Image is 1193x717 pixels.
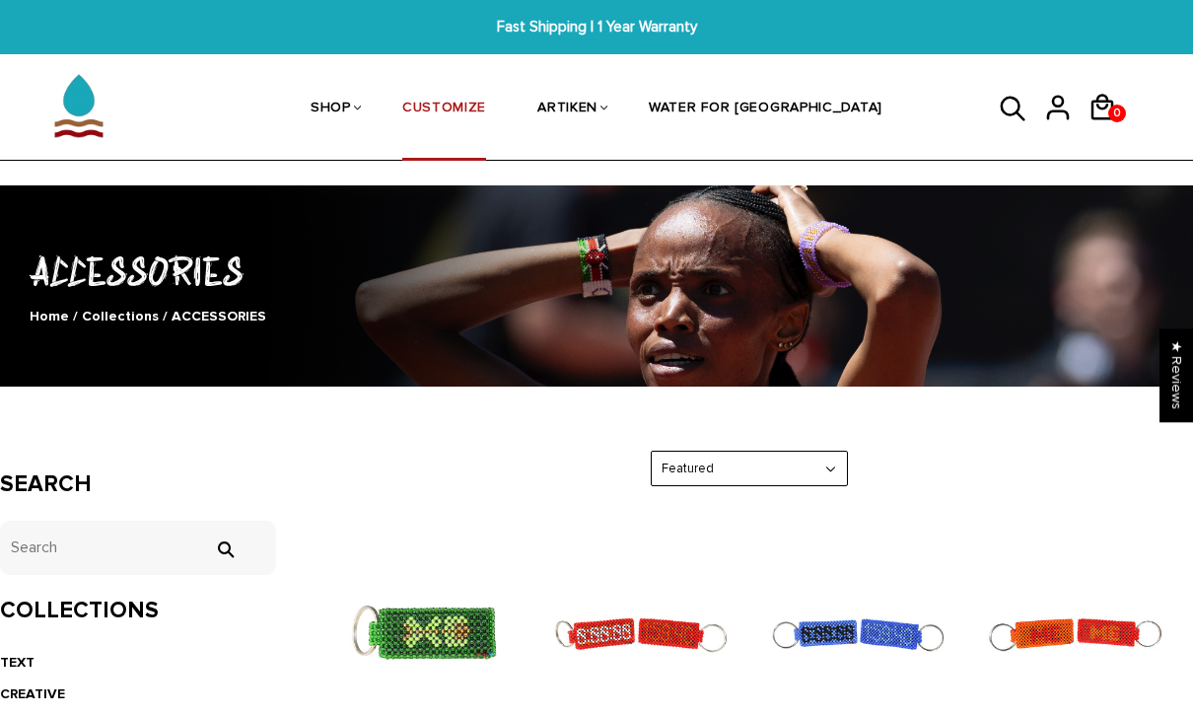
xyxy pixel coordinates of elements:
[1109,100,1125,127] span: 0
[311,57,351,162] a: SHOP
[1088,128,1132,131] a: 0
[172,308,266,324] span: ACCESSORIES
[30,308,69,324] a: Home
[73,308,78,324] span: /
[537,57,597,162] a: ARTIKEN
[649,57,882,162] a: WATER FOR [GEOGRAPHIC_DATA]
[82,308,159,324] a: Collections
[163,308,168,324] span: /
[370,16,823,38] span: Fast Shipping | 1 Year Warranty
[205,540,245,558] input: Search
[1159,328,1193,422] div: Click to open Judge.me floating reviews tab
[402,57,486,162] a: CUSTOMIZE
